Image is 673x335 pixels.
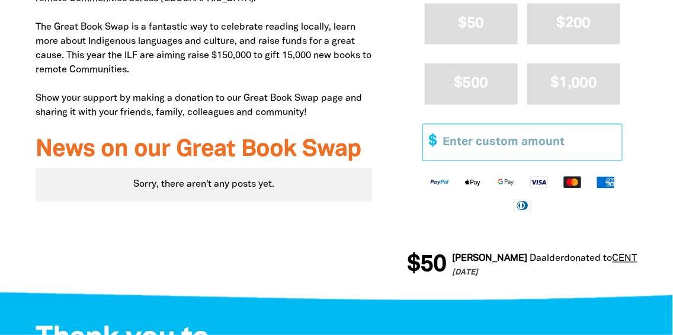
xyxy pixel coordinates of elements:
[527,4,620,44] button: $200
[523,176,556,189] img: Visa logo
[530,255,564,263] em: Daalder
[425,63,518,104] button: $500
[36,168,372,202] div: Paginated content
[454,76,488,90] span: $500
[423,125,437,161] span: $
[425,4,518,44] button: $50
[36,138,372,164] h3: News on our Great Book Swap
[550,76,597,90] span: $1,000
[423,176,456,189] img: Paypal logo
[527,63,620,104] button: $1,000
[407,254,446,277] span: $50
[456,176,489,189] img: Apple Pay logo
[452,255,527,263] em: [PERSON_NAME]
[435,125,622,161] input: Enter custom amount
[459,17,484,30] span: $50
[408,247,637,285] div: Donation stream
[489,176,523,189] img: Google Pay logo
[589,176,622,189] img: American Express logo
[422,166,623,221] div: Available payment methods
[564,255,612,263] span: donated to
[36,168,372,202] div: Sorry, there aren't any posts yet.
[506,199,539,212] img: Diners Club logo
[556,176,589,189] img: Mastercard logo
[557,17,591,30] span: $200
